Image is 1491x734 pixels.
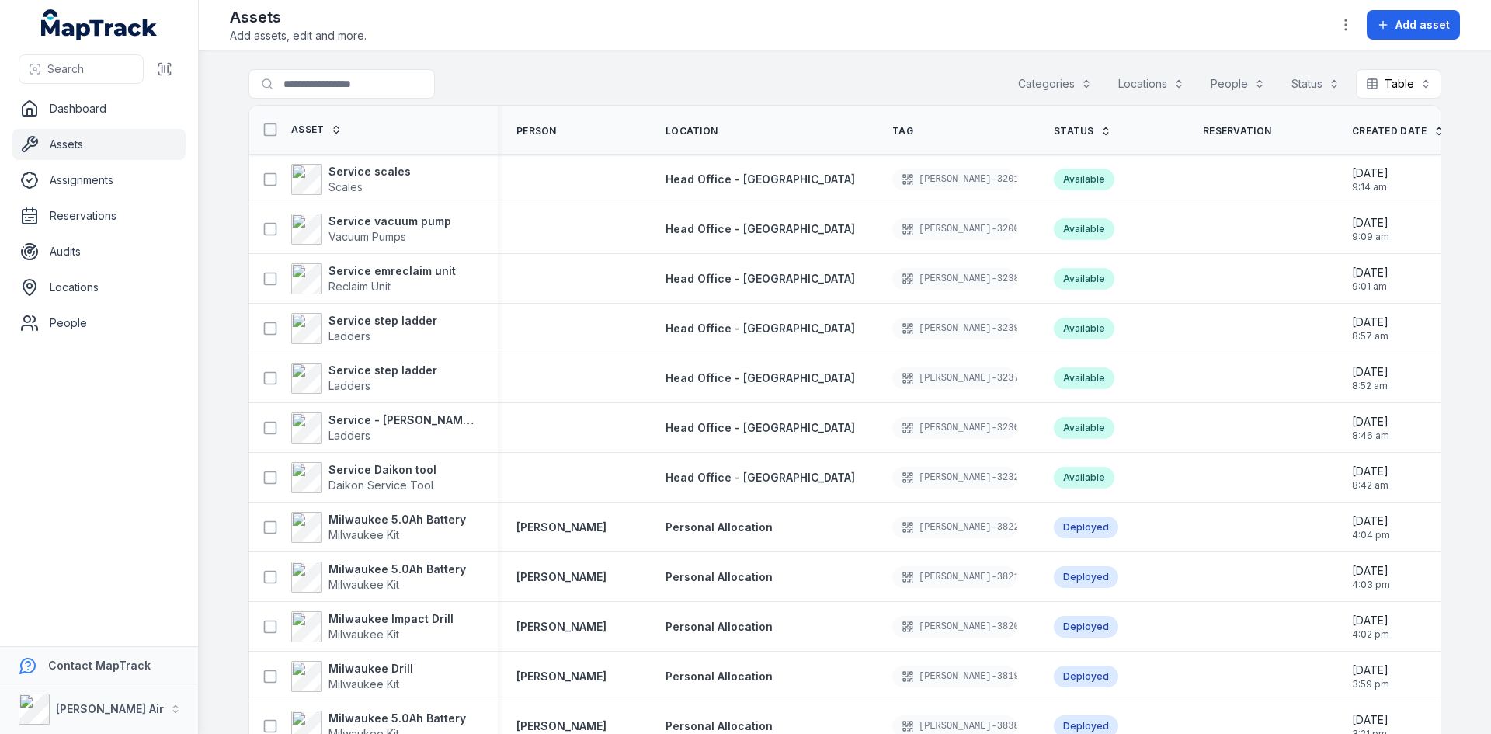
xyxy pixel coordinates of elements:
strong: Service scales [328,164,411,179]
span: Milwaukee Kit [328,578,399,591]
span: [DATE] [1352,165,1388,181]
span: Head Office - [GEOGRAPHIC_DATA] [666,172,855,186]
time: 8/12/2025, 8:46:54 AM [1352,414,1389,442]
button: Status [1281,69,1350,99]
div: Available [1054,268,1114,290]
span: Milwaukee Kit [328,677,399,691]
a: Service step ladderLadders [291,313,437,344]
span: Add assets, edit and more. [230,28,367,43]
a: Head Office - [GEOGRAPHIC_DATA] [666,172,855,187]
span: Personal Allocation [666,620,773,633]
a: Milwaukee 5.0Ah BatteryMilwaukee Kit [291,512,466,543]
a: [PERSON_NAME] [516,520,606,535]
strong: Service - [PERSON_NAME] extension ladder [328,412,479,428]
div: [PERSON_NAME]-3821 [892,566,1017,588]
a: Personal Allocation [666,520,773,535]
a: Service Daikon toolDaikon Service Tool [291,462,436,493]
div: [PERSON_NAME]-3820 [892,616,1017,638]
span: [DATE] [1352,215,1389,231]
span: [DATE] [1352,364,1388,380]
span: Milwaukee Kit [328,528,399,541]
span: 4:04 pm [1352,529,1390,541]
span: [DATE] [1352,712,1388,728]
span: Personal Allocation [666,719,773,732]
a: Milwaukee DrillMilwaukee Kit [291,661,413,692]
a: Head Office - [GEOGRAPHIC_DATA] [666,470,855,485]
span: [DATE] [1352,315,1388,330]
time: 8/12/2025, 8:42:55 AM [1352,464,1388,492]
span: [DATE] [1352,663,1389,678]
div: [PERSON_NAME]-3237 [892,367,1017,389]
div: [PERSON_NAME]-3819 [892,666,1017,687]
span: Status [1054,125,1094,137]
span: 4:02 pm [1352,628,1389,641]
span: Ladders [328,379,370,392]
button: Locations [1108,69,1194,99]
a: Service scalesScales [291,164,411,195]
span: Head Office - [GEOGRAPHIC_DATA] [666,421,855,434]
span: 8:46 am [1352,430,1389,442]
a: Assets [12,129,186,160]
a: [PERSON_NAME] [516,619,606,635]
strong: Milwaukee 5.0Ah Battery [328,512,466,527]
strong: Service emreclaim unit [328,263,456,279]
button: People [1201,69,1275,99]
h2: Assets [230,6,367,28]
time: 8/12/2025, 9:14:58 AM [1352,165,1388,193]
span: Head Office - [GEOGRAPHIC_DATA] [666,471,855,484]
strong: Service vacuum pump [328,214,451,229]
strong: [PERSON_NAME] Air [56,702,164,715]
time: 8/9/2025, 4:02:36 PM [1352,613,1389,641]
a: Head Office - [GEOGRAPHIC_DATA] [666,370,855,386]
div: Available [1054,367,1114,389]
span: [DATE] [1352,464,1388,479]
span: 8:52 am [1352,380,1388,392]
span: 9:14 am [1352,181,1388,193]
strong: Milwaukee 5.0Ah Battery [328,562,466,577]
a: Reservations [12,200,186,231]
strong: Service Daikon tool [328,462,436,478]
time: 8/12/2025, 9:01:33 AM [1352,265,1388,293]
a: Head Office - [GEOGRAPHIC_DATA] [666,271,855,287]
a: Personal Allocation [666,669,773,684]
span: 9:01 am [1352,280,1388,293]
span: [DATE] [1352,414,1389,430]
span: Reclaim Unit [328,280,391,293]
time: 8/12/2025, 9:09:09 AM [1352,215,1389,243]
a: Service emreclaim unitReclaim Unit [291,263,456,294]
time: 8/9/2025, 4:03:21 PM [1352,563,1390,591]
a: Created Date [1352,125,1444,137]
span: Ladders [328,329,370,343]
span: 8:42 am [1352,479,1388,492]
button: Table [1356,69,1441,99]
a: People [12,308,186,339]
div: Deployed [1054,566,1118,588]
span: [DATE] [1352,613,1389,628]
div: Deployed [1054,517,1118,538]
a: Head Office - [GEOGRAPHIC_DATA] [666,221,855,237]
span: Ladders [328,429,370,442]
a: Personal Allocation [666,619,773,635]
a: Service vacuum pumpVacuum Pumps [291,214,451,245]
a: Status [1054,125,1111,137]
a: Service step ladderLadders [291,363,437,394]
span: Asset [291,123,325,136]
span: [DATE] [1352,513,1390,529]
div: Available [1054,218,1114,240]
button: Add asset [1367,10,1460,40]
span: [DATE] [1352,563,1390,579]
a: Service - [PERSON_NAME] extension ladderLadders [291,412,479,444]
span: Personal Allocation [666,570,773,583]
strong: Milwaukee Drill [328,661,413,677]
a: Assignments [12,165,186,196]
div: [PERSON_NAME]-3238 [892,268,1017,290]
a: Milwaukee 5.0Ah BatteryMilwaukee Kit [291,562,466,593]
span: Head Office - [GEOGRAPHIC_DATA] [666,371,855,384]
span: Tag [892,125,913,137]
span: 4:03 pm [1352,579,1390,591]
a: Dashboard [12,93,186,124]
a: [PERSON_NAME] [516,569,606,585]
span: Head Office - [GEOGRAPHIC_DATA] [666,322,855,335]
div: [PERSON_NAME]-3200 [892,218,1017,240]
